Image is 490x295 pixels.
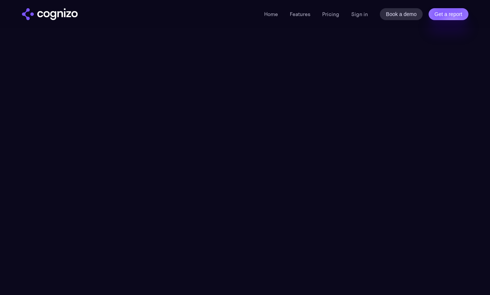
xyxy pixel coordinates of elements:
a: Book a demo [380,8,423,20]
a: Sign in [351,10,368,19]
a: Home [264,11,278,18]
img: cognizo logo [22,8,78,20]
a: Features [290,11,310,18]
a: Get a report [429,8,468,20]
a: Pricing [322,11,339,18]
